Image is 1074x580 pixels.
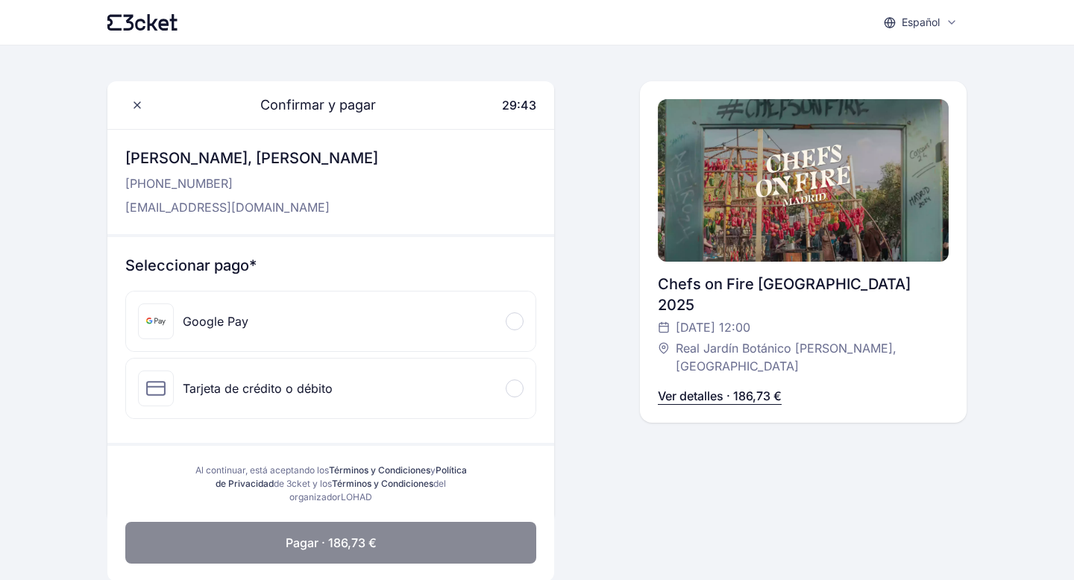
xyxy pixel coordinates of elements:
p: Español [902,15,940,30]
p: Ver detalles · 186,73 € [658,387,782,405]
div: Tarjeta de crédito o débito [183,379,333,397]
div: Google Pay [183,312,248,330]
span: LOHAD [341,491,372,502]
span: Real Jardín Botánico [PERSON_NAME], [GEOGRAPHIC_DATA] [676,339,934,375]
h3: Seleccionar pago* [125,255,536,276]
div: Al continuar, está aceptando los y de 3cket y los del organizador [191,464,471,504]
span: Confirmar y pagar [242,95,376,116]
a: Términos y Condiciones [329,464,430,476]
span: 29:43 [502,98,536,113]
span: Pagar · 186,73 € [286,534,377,552]
a: Términos y Condiciones [332,478,433,489]
p: [PHONE_NUMBER] [125,174,378,192]
p: [EMAIL_ADDRESS][DOMAIN_NAME] [125,198,378,216]
h3: [PERSON_NAME], [PERSON_NAME] [125,148,378,168]
div: Chefs on Fire [GEOGRAPHIC_DATA] 2025 [658,274,949,315]
span: [DATE] 12:00 [676,318,750,336]
button: Pagar · 186,73 € [125,522,536,564]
